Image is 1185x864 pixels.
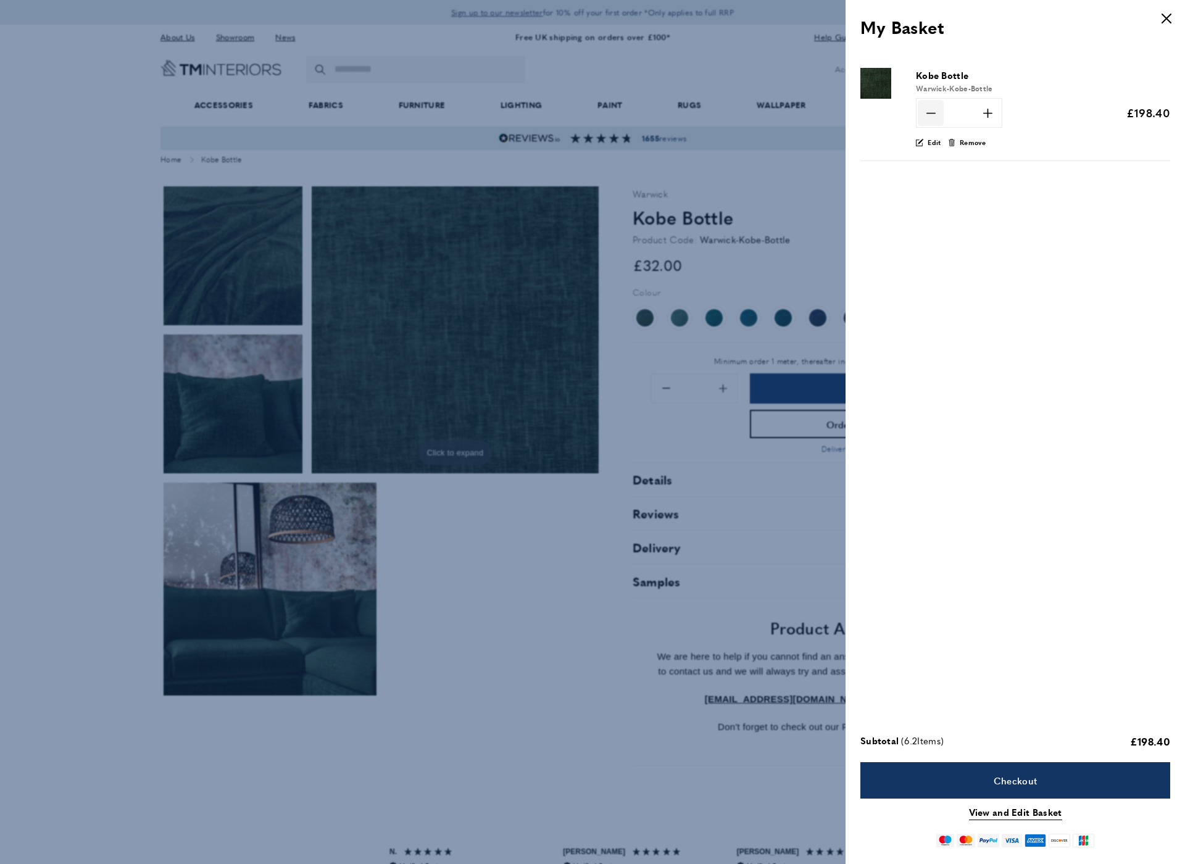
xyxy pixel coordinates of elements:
img: discover [1049,834,1070,847]
a: Product "Kobe Bottle" [860,68,907,102]
button: Remove product "Kobe Bottle" from cart [948,137,986,148]
span: 6.2 [904,734,917,747]
img: visa [1002,834,1022,847]
button: Close panel [1154,6,1179,31]
img: mastercard [957,834,975,847]
span: £198.40 [1130,734,1170,749]
span: £198.40 [1126,105,1170,120]
img: paypal [978,834,999,847]
span: Kobe Bottle [916,68,968,83]
img: jcb [1073,834,1094,847]
a: Checkout [860,762,1170,799]
span: Warwick-Kobe-Bottle [916,83,993,94]
a: View and Edit Basket [969,805,1062,820]
img: maestro [936,834,954,847]
span: Subtotal [860,733,899,749]
span: ( Items) [901,733,944,749]
h3: My Basket [860,15,1170,39]
span: Remove [960,137,986,148]
a: Edit product "Kobe Bottle" [916,137,941,148]
img: american-express [1025,834,1046,847]
span: Edit [928,137,941,148]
